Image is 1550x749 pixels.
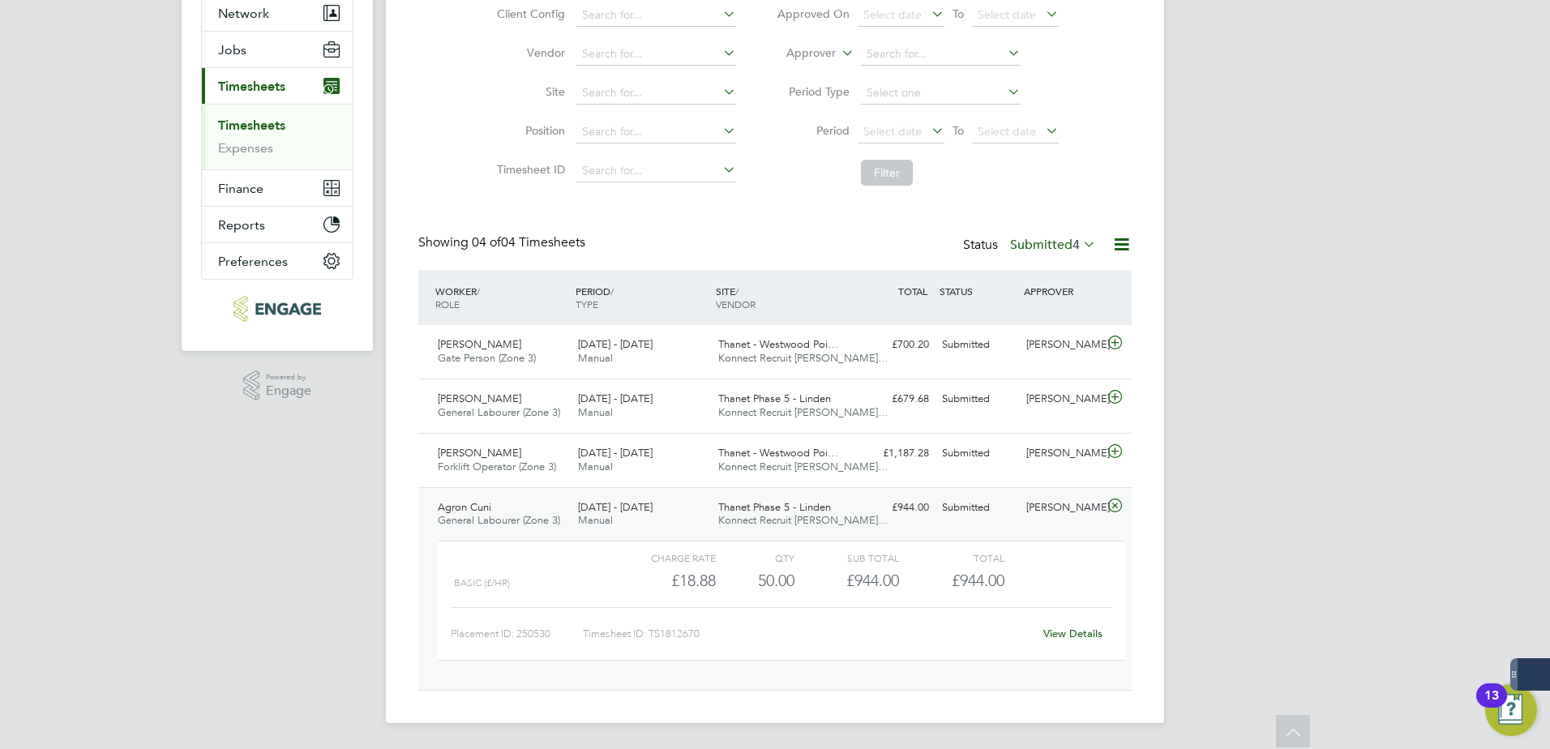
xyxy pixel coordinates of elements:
[202,68,353,104] button: Timesheets
[477,285,480,297] span: /
[716,567,794,594] div: 50.00
[963,234,1099,257] div: Status
[218,140,273,156] a: Expenses
[978,124,1036,139] span: Select date
[578,513,613,527] span: Manual
[1485,684,1537,736] button: Open Resource Center, 13 new notifications
[863,124,922,139] span: Select date
[438,513,560,527] span: General Labourer (Zone 3)
[851,494,936,521] div: £944.00
[438,337,521,351] span: [PERSON_NAME]
[777,123,850,138] label: Period
[735,285,739,297] span: /
[763,45,836,62] label: Approver
[861,43,1021,66] input: Search for...
[218,42,246,58] span: Jobs
[576,82,736,105] input: Search for...
[576,4,736,27] input: Search for...
[202,170,353,206] button: Finance
[578,351,613,365] span: Manual
[718,405,888,419] span: Konnect Recruit [PERSON_NAME]…
[578,405,613,419] span: Manual
[1043,627,1103,640] a: View Details
[451,621,583,647] div: Placement ID: 250530
[218,6,269,21] span: Network
[578,460,613,473] span: Manual
[1073,237,1080,253] span: 4
[578,500,653,514] span: [DATE] - [DATE]
[492,162,565,177] label: Timesheet ID
[1484,695,1499,717] div: 13
[718,446,838,460] span: Thanet - Westwood Poi…
[851,332,936,358] div: £700.20
[718,513,888,527] span: Konnect Recruit [PERSON_NAME]…
[1020,386,1104,413] div: [PERSON_NAME]
[794,548,899,567] div: Sub Total
[202,243,353,279] button: Preferences
[898,285,927,297] span: TOTAL
[438,446,521,460] span: [PERSON_NAME]
[266,370,311,384] span: Powered by
[777,6,850,21] label: Approved On
[1020,332,1104,358] div: [PERSON_NAME]
[418,234,589,251] div: Showing
[578,446,653,460] span: [DATE] - [DATE]
[218,254,288,269] span: Preferences
[576,43,736,66] input: Search for...
[492,84,565,99] label: Site
[1020,276,1104,306] div: APPROVER
[936,494,1020,521] div: Submitted
[718,392,831,405] span: Thanet Phase 5 - Linden
[492,123,565,138] label: Position
[218,181,263,196] span: Finance
[583,621,1033,647] div: Timesheet ID: TS1812670
[202,104,353,169] div: Timesheets
[576,121,736,143] input: Search for...
[861,82,1021,105] input: Select one
[716,548,794,567] div: QTY
[851,386,936,413] div: £679.68
[978,7,1036,22] span: Select date
[611,548,716,567] div: Charge rate
[948,120,969,141] span: To
[777,84,850,99] label: Period Type
[578,392,653,405] span: [DATE] - [DATE]
[266,384,311,398] span: Engage
[899,548,1004,567] div: Total
[431,276,572,319] div: WORKER
[863,7,922,22] span: Select date
[218,118,285,133] a: Timesheets
[492,6,565,21] label: Client Config
[794,567,899,594] div: £944.00
[718,351,888,365] span: Konnect Recruit [PERSON_NAME]…
[472,234,501,250] span: 04 of
[1020,440,1104,467] div: [PERSON_NAME]
[572,276,712,319] div: PERIOD
[576,297,598,310] span: TYPE
[492,45,565,60] label: Vendor
[438,500,491,514] span: Agron Cuni
[718,460,888,473] span: Konnect Recruit [PERSON_NAME]…
[936,276,1020,306] div: STATUS
[472,234,585,250] span: 04 Timesheets
[861,160,913,186] button: Filter
[716,297,756,310] span: VENDOR
[948,3,969,24] span: To
[438,392,521,405] span: [PERSON_NAME]
[576,160,736,182] input: Search for...
[202,32,353,67] button: Jobs
[233,296,320,322] img: konnectrecruit-logo-retina.png
[718,337,838,351] span: Thanet - Westwood Poi…
[218,79,285,94] span: Timesheets
[243,370,312,401] a: Powered byEngage
[936,440,1020,467] div: Submitted
[718,500,831,514] span: Thanet Phase 5 - Linden
[435,297,460,310] span: ROLE
[578,337,653,351] span: [DATE] - [DATE]
[610,285,614,297] span: /
[218,217,265,233] span: Reports
[202,207,353,242] button: Reports
[438,460,556,473] span: Forklift Operator (Zone 3)
[936,332,1020,358] div: Submitted
[712,276,852,319] div: SITE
